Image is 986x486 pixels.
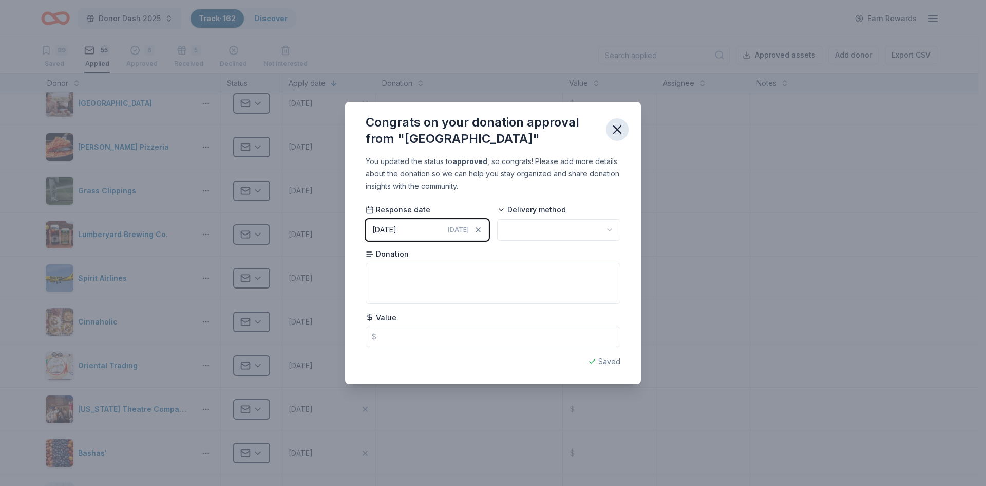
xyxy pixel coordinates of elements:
span: Response date [366,205,430,215]
button: [DATE][DATE] [366,219,489,241]
div: You updated the status to , so congrats! Please add more details about the donation so we can hel... [366,155,620,192]
span: Value [366,313,396,323]
span: Donation [366,249,409,259]
div: Congrats on your donation approval from "[GEOGRAPHIC_DATA]" [366,114,598,147]
div: [DATE] [372,224,396,236]
span: [DATE] [448,226,469,234]
span: Delivery method [497,205,566,215]
b: approved [452,157,487,166]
